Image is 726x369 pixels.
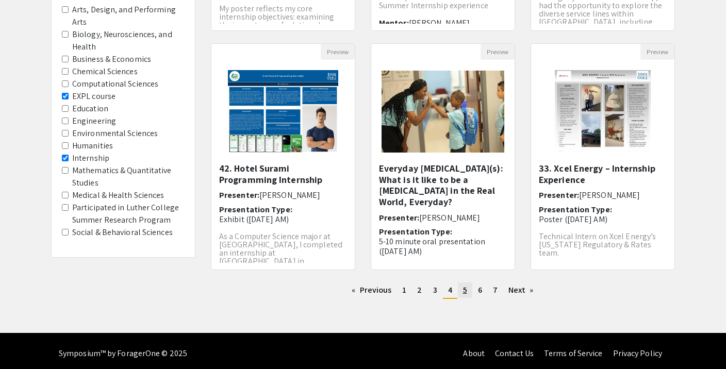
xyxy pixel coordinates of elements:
label: Biology, Neurosciences, and Health [72,28,185,53]
h5: Everyday [MEDICAL_DATA](s): What is it like to be a [MEDICAL_DATA] in the Real World, Everyday? [379,163,507,207]
label: Education [72,103,108,115]
span: Presentation Type: [219,204,292,215]
p: Technical Intern on Xcel Energy’s [US_STATE] Regulatory & Rates team. [539,232,667,257]
span: [PERSON_NAME] [579,190,640,200]
span: 1 [402,284,406,295]
button: Preview [481,44,515,60]
ul: Pagination [211,282,675,299]
label: Medical & Health Sciences [72,189,164,202]
span: 2 [417,284,422,295]
a: Contact Us [495,348,534,359]
button: Preview [321,44,355,60]
img: <p>42. Hotel Surami Programming Internship</p> [218,60,348,163]
p: Poster ([DATE] AM) [539,214,667,224]
label: Participated in Luther College Summer Research Program [72,202,185,226]
a: Previous page [346,282,397,298]
label: Business & Economics [72,53,151,65]
h6: Presenter: [379,213,507,223]
label: Internship [72,152,109,164]
span: 6 [478,284,482,295]
div: Open Presentation <p>33. Xcel Energy – Internship Experience</p> [531,43,675,270]
span: 4 [448,284,452,295]
span: Mentor: [379,18,409,28]
div: Open Presentation <p>42. Hotel Surami Programming Internship</p> [211,43,355,270]
h6: Presenter: [539,190,667,200]
span: [PERSON_NAME] [419,212,480,223]
label: EXPL course [72,90,115,103]
h6: Presenter: [219,190,347,200]
label: Mathematics & Quantitative Studies [72,164,185,189]
label: Chemical Sciences [72,65,138,78]
p: As a Computer Science major at [GEOGRAPHIC_DATA], I completed an internship at [GEOGRAPHIC_DATA] ... [219,232,347,282]
h5: 42. Hotel Surami Programming Internship [219,163,347,185]
img: <p><span style="background-color: transparent; color: rgb(0, 0, 0);">Everyday Psychologist(s): Wh... [371,60,515,163]
p: 5-10 minute oral presentation ([DATE] AM) [379,237,507,256]
iframe: Chat [8,323,44,361]
label: Social & Behavioral Sciences [72,226,173,239]
span: [PERSON_NAME] [409,18,470,28]
span: 5 [463,284,467,295]
a: Privacy Policy [613,348,662,359]
a: Terms of Service [544,348,603,359]
span: Presentation Type: [379,226,452,237]
img: <p>33. Xcel Energy – Internship Experience</p> [544,60,662,163]
label: Engineering [72,115,116,127]
span: 7 [493,284,498,295]
label: Computational Sciences [72,78,158,90]
p: Exhibit ([DATE] AM) [219,214,347,224]
div: Open Presentation <p><span style="background-color: transparent; color: rgb(0, 0, 0);">Everyday P... [371,43,515,270]
h5: 33. Xcel Energy – Internship Experience [539,163,667,185]
p: My poster reflects my core internship objectives: examining the importance of relational developm... [219,5,347,46]
span: 3 [433,284,437,295]
label: Arts, Design, and Performing Arts [72,4,185,28]
label: Environmental Sciences [72,127,158,140]
a: About [463,348,485,359]
label: Humanities [72,140,113,152]
span: [PERSON_NAME] [259,190,320,200]
button: Preview [640,44,674,60]
span: Presentation Type: [539,204,612,215]
a: Next page [503,282,539,298]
